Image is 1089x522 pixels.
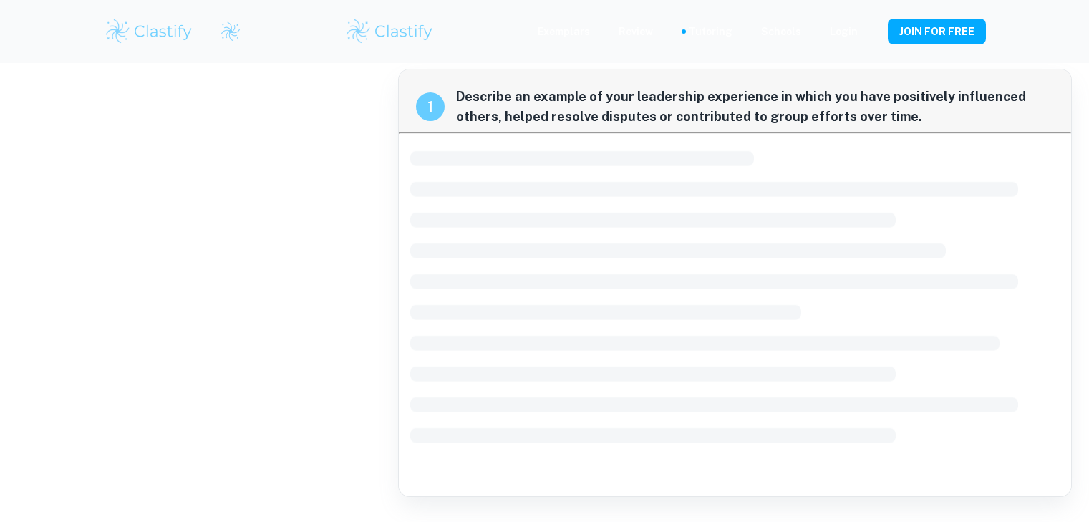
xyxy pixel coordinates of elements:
[761,24,801,39] a: Schools
[619,24,653,39] p: Review
[456,87,1054,127] span: Describe an example of your leadership experience in which you have positively influenced others,...
[830,24,858,39] a: Login
[344,17,435,46] img: Clastify logo
[104,17,195,46] img: Clastify logo
[211,21,241,42] a: Clastify logo
[220,21,241,42] img: Clastify logo
[538,24,590,39] p: Exemplars
[416,92,445,121] div: recipe
[689,24,732,39] a: Tutoring
[869,28,876,35] button: Help and Feedback
[888,19,986,44] button: JOIN FOR FREE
